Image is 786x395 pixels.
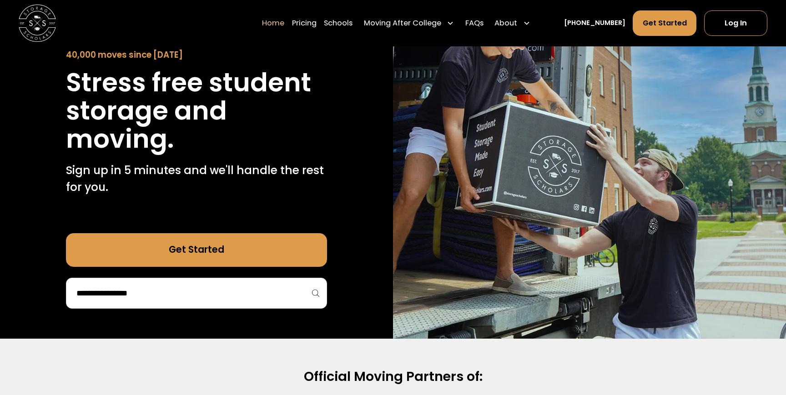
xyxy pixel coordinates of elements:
[465,10,484,36] a: FAQs
[66,49,327,61] div: 40,000 moves since [DATE]
[494,18,517,29] div: About
[360,10,458,36] div: Moving After College
[491,10,534,36] div: About
[364,18,441,29] div: Moving After College
[633,11,696,36] a: Get Started
[292,10,317,36] a: Pricing
[564,18,625,28] a: [PHONE_NUMBER]
[704,11,767,36] a: Log In
[324,10,353,36] a: Schools
[19,5,56,42] img: Storage Scholars main logo
[66,69,327,153] h1: Stress free student storage and moving.
[95,368,691,385] h2: Official Moving Partners of:
[262,10,284,36] a: Home
[66,162,327,196] p: Sign up in 5 minutes and we'll handle the rest for you.
[66,233,327,267] a: Get Started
